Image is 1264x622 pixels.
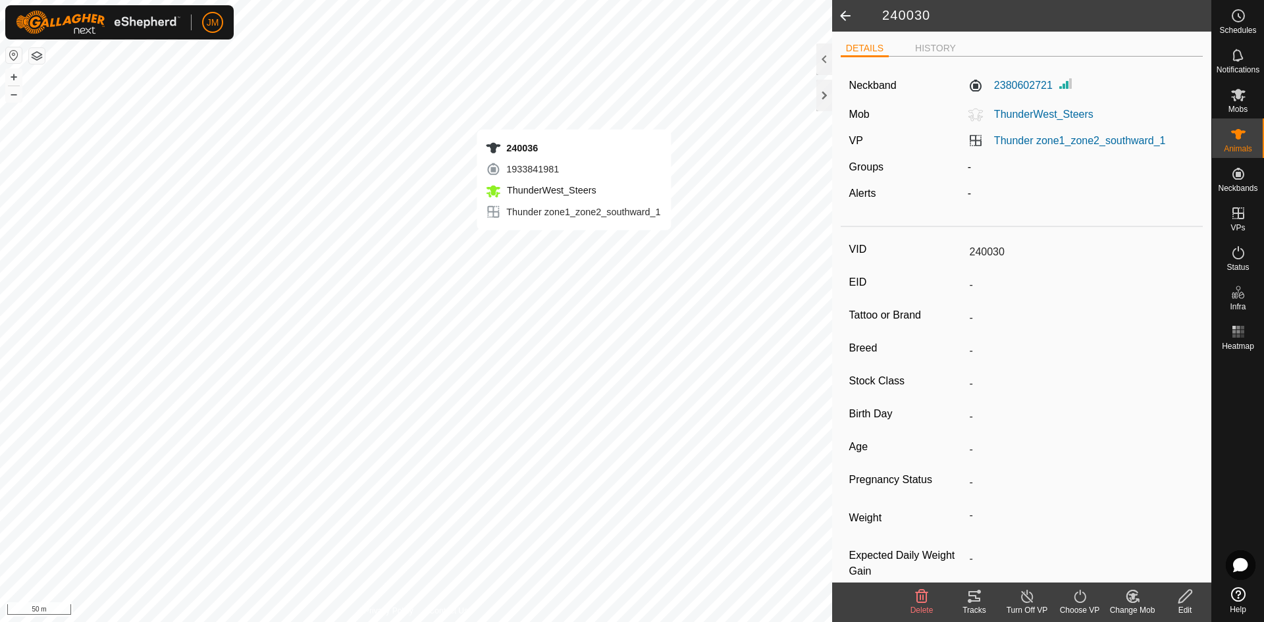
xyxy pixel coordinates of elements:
[984,109,1093,120] span: ThunderWest_Steers
[849,438,964,455] label: Age
[504,185,596,195] span: ThunderWest_Steers
[849,307,964,324] label: Tattoo or Brand
[962,186,1200,201] div: -
[1230,303,1246,311] span: Infra
[910,41,961,55] li: HISTORY
[6,86,22,102] button: –
[6,47,22,63] button: Reset Map
[1222,342,1254,350] span: Heatmap
[1212,582,1264,619] a: Help
[948,604,1001,616] div: Tracks
[1230,224,1245,232] span: VPs
[29,48,45,64] button: Map Layers
[429,605,468,617] a: Contact Us
[849,504,964,532] label: Weight
[841,41,889,57] li: DETAILS
[968,78,1053,93] label: 2380602721
[1053,604,1106,616] div: Choose VP
[849,340,964,357] label: Breed
[1218,184,1257,192] span: Neckbands
[16,11,180,34] img: Gallagher Logo
[1224,145,1252,153] span: Animals
[1226,263,1249,271] span: Status
[1228,105,1248,113] span: Mobs
[849,241,964,258] label: VID
[1106,604,1159,616] div: Change Mob
[910,606,934,615] span: Delete
[849,274,964,291] label: EID
[849,78,897,93] label: Neckband
[364,605,413,617] a: Privacy Policy
[866,7,1211,24] h2: 240030
[1217,66,1259,74] span: Notifications
[1001,604,1053,616] div: Turn Off VP
[1230,606,1246,613] span: Help
[485,140,660,156] div: 240036
[1058,76,1074,91] img: Signal strength
[849,135,863,146] label: VP
[849,161,883,172] label: Groups
[6,69,22,85] button: +
[849,471,964,488] label: Pregnancy Status
[1219,26,1256,34] span: Schedules
[849,405,964,423] label: Birth Day
[994,135,1166,146] a: Thunder zone1_zone2_southward_1
[207,16,219,30] span: JM
[962,159,1200,175] div: -
[849,109,870,120] label: Mob
[849,373,964,390] label: Stock Class
[485,204,660,220] div: Thunder zone1_zone2_southward_1
[1159,604,1211,616] div: Edit
[849,188,876,199] label: Alerts
[485,161,660,177] div: 1933841981
[849,548,964,579] label: Expected Daily Weight Gain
